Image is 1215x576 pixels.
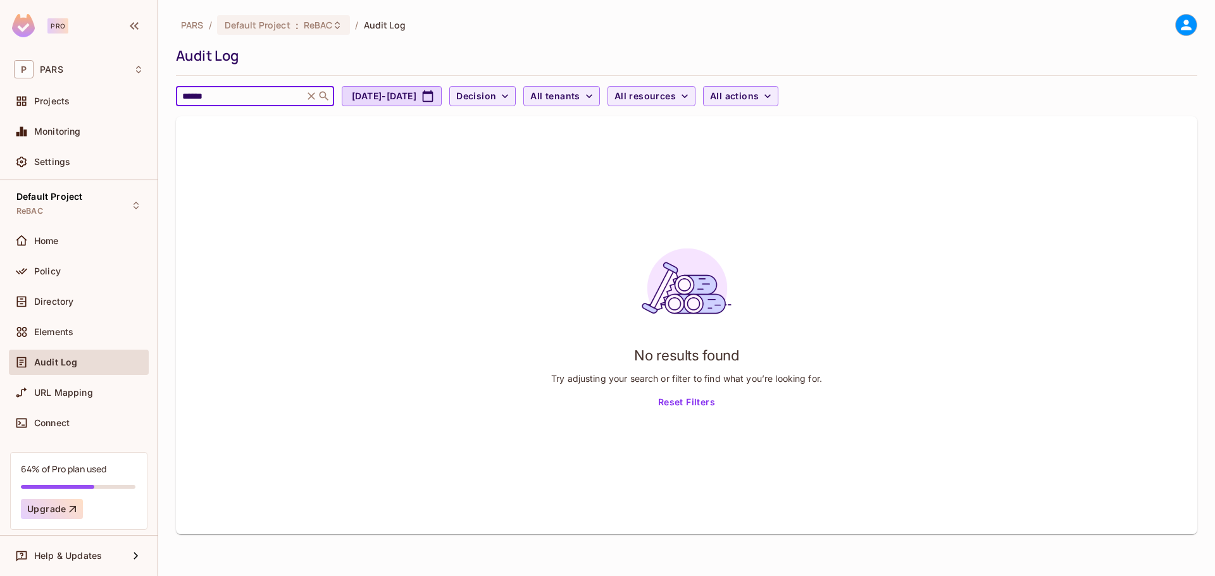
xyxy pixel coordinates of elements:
[634,346,739,365] h1: No results found
[34,357,77,367] span: Audit Log
[295,20,299,30] span: :
[607,86,695,106] button: All resources
[342,86,442,106] button: [DATE]-[DATE]
[176,46,1191,65] div: Audit Log
[16,206,43,216] span: ReBAC
[34,297,73,307] span: Directory
[710,89,759,104] span: All actions
[34,266,61,276] span: Policy
[523,86,599,106] button: All tenants
[653,392,720,412] button: Reset Filters
[34,96,70,106] span: Projects
[21,463,106,475] div: 64% of Pro plan used
[530,89,580,104] span: All tenants
[16,192,82,202] span: Default Project
[355,19,358,31] li: /
[34,126,81,137] span: Monitoring
[34,327,73,337] span: Elements
[181,19,204,31] span: the active workspace
[12,14,35,37] img: SReyMgAAAABJRU5ErkJggg==
[551,372,822,384] p: Try adjusting your search or filter to find what you’re looking for.
[209,19,212,31] li: /
[47,18,68,34] div: Pro
[449,86,516,106] button: Decision
[225,19,290,31] span: Default Project
[34,157,70,167] span: Settings
[364,19,406,31] span: Audit Log
[34,236,59,246] span: Home
[304,19,333,31] span: ReBAC
[34,388,93,398] span: URL Mapping
[34,551,102,561] span: Help & Updates
[614,89,676,104] span: All resources
[21,499,83,519] button: Upgrade
[456,89,496,104] span: Decision
[40,64,63,75] span: Workspace: PARS
[14,60,34,78] span: P
[34,418,70,428] span: Connect
[703,86,778,106] button: All actions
